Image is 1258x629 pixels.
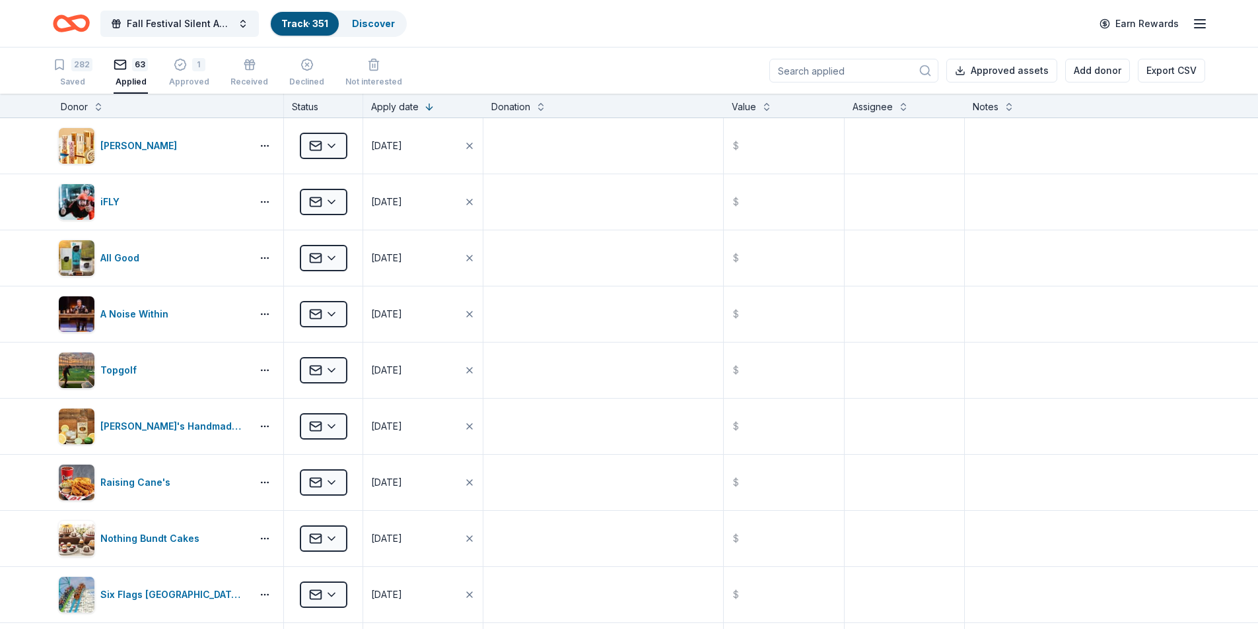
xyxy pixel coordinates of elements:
[71,58,92,71] div: 282
[363,399,483,454] button: [DATE]
[59,409,94,444] img: Image for Tito's Handmade Vodka
[59,296,94,332] img: Image for A Noise Within
[59,128,94,164] img: Image for Elizabeth Arden
[371,587,402,603] div: [DATE]
[53,77,92,87] div: Saved
[289,77,324,87] div: Declined
[132,58,148,71] div: 63
[100,587,246,603] div: Six Flags [GEOGRAPHIC_DATA] ([GEOGRAPHIC_DATA])
[100,138,182,154] div: [PERSON_NAME]
[59,352,94,388] img: Image for Topgolf
[61,99,88,115] div: Donor
[53,53,92,94] button: 282Saved
[59,240,94,276] img: Image for All Good
[363,567,483,622] button: [DATE]
[352,18,395,29] a: Discover
[371,138,402,154] div: [DATE]
[1065,59,1130,83] button: Add donor
[363,343,483,398] button: [DATE]
[59,184,94,220] img: Image for iFLY
[59,577,94,612] img: Image for Six Flags Magic Mountain (Valencia)
[58,408,246,445] button: Image for Tito's Handmade Vodka[PERSON_NAME]'s Handmade Vodka
[269,11,407,37] button: Track· 351Discover
[58,464,246,501] button: Image for Raising Cane's Raising Cane's
[769,59,938,83] input: Search applied
[100,250,145,266] div: All Good
[58,520,246,557] button: Image for Nothing Bundt CakesNothing Bundt Cakes
[491,99,530,115] div: Donation
[371,475,402,490] div: [DATE]
[853,99,893,115] div: Assignee
[345,53,402,94] button: Not interested
[732,99,756,115] div: Value
[1092,12,1187,36] a: Earn Rewards
[100,194,125,210] div: iFLY
[59,521,94,556] img: Image for Nothing Bundt Cakes
[281,18,328,29] a: Track· 351
[363,511,483,566] button: [DATE]
[58,240,246,277] button: Image for All GoodAll Good
[363,455,483,510] button: [DATE]
[946,59,1057,83] button: Approved assets
[114,77,148,87] div: Applied
[345,77,402,87] div: Not interested
[58,127,246,164] button: Image for Elizabeth Arden[PERSON_NAME]
[127,16,232,32] span: Fall Festival Silent Auction
[169,77,209,87] div: Approved
[371,194,402,210] div: [DATE]
[363,286,483,342] button: [DATE]
[100,531,205,546] div: Nothing Bundt Cakes
[59,465,94,500] img: Image for Raising Cane's
[371,99,419,115] div: Apply date
[192,58,205,71] div: 1
[169,53,209,94] button: 1Approved
[289,53,324,94] button: Declined
[371,306,402,322] div: [DATE]
[114,53,148,94] button: 63Applied
[58,576,246,613] button: Image for Six Flags Magic Mountain (Valencia)Six Flags [GEOGRAPHIC_DATA] ([GEOGRAPHIC_DATA])
[363,174,483,230] button: [DATE]
[58,183,246,220] button: Image for iFLYiFLY
[58,296,246,333] button: Image for A Noise WithinA Noise Within
[100,418,246,434] div: [PERSON_NAME]'s Handmade Vodka
[371,531,402,546] div: [DATE]
[100,362,142,378] div: Topgolf
[371,250,402,266] div: [DATE]
[363,230,483,286] button: [DATE]
[363,118,483,174] button: [DATE]
[100,306,174,322] div: A Noise Within
[284,94,363,117] div: Status
[973,99,998,115] div: Notes
[100,475,176,490] div: Raising Cane's
[100,11,259,37] button: Fall Festival Silent Auction
[230,53,268,94] button: Received
[1138,59,1205,83] button: Export CSV
[230,77,268,87] div: Received
[371,362,402,378] div: [DATE]
[58,352,246,389] button: Image for TopgolfTopgolf
[371,418,402,434] div: [DATE]
[53,8,90,39] a: Home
